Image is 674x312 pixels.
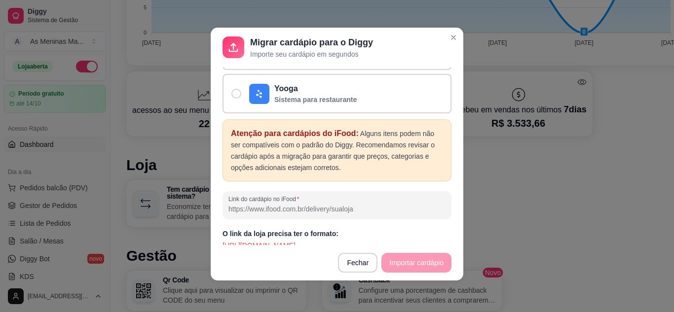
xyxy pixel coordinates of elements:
p: Importe seu cardápio em segundos [250,49,373,59]
p: [URL][DOMAIN_NAME] [223,241,451,250]
span: O link da loja precisa ter o formato: [223,230,338,238]
img: yooga [253,88,265,100]
p: Yooga [274,83,357,95]
span: Atenção para cardápios do iFood: [231,129,359,138]
p: Alguns itens podem não ser compatíveis com o padrão do Diggy. Recomendamos revisar o cardápio apó... [231,128,443,173]
p: Sistema para restaurante [274,95,357,104]
input: Link do cardápio no iFood [228,204,446,214]
p: Migrar cardápio para o Diggy [250,35,373,49]
button: Close [446,30,461,45]
button: Fechar [338,253,377,273]
label: Link do cardápio no iFood [228,195,302,203]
